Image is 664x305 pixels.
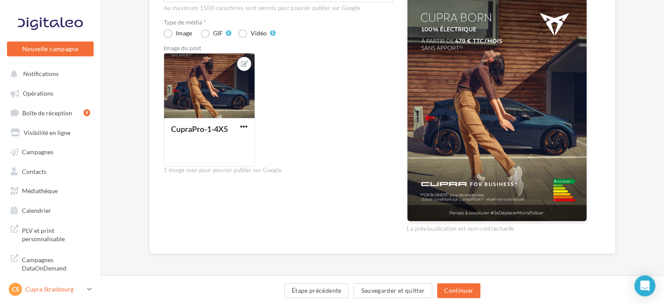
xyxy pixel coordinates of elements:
[5,85,95,101] a: Opérations
[164,4,393,12] div: Au maximum 1500 caractères sont permis pour pouvoir publier sur Google
[22,187,58,194] span: Médiathèque
[164,166,393,174] div: 1 image max pour pouvoir publier sur Google
[25,285,84,294] p: Cupra Strasbourg
[5,182,95,198] a: Médiathèque
[5,143,95,159] a: Campagnes
[5,202,95,218] a: Calendrier
[23,90,53,97] span: Opérations
[7,281,94,298] a: CS Cupra Strasbourg
[22,254,90,273] span: Campagnes DataOnDemand
[164,19,393,25] label: Type de média *
[22,206,51,214] span: Calendrier
[5,221,95,247] a: PLV et print personnalisable
[407,222,587,233] div: La prévisualisation est non-contractuelle
[176,30,192,36] div: Image
[437,283,480,298] button: Continuer
[22,109,72,116] span: Boîte de réception
[353,283,432,298] button: Sauvegarder et quitter
[7,42,94,56] button: Nouvelle campagne
[22,148,53,156] span: Campagnes
[12,285,19,294] span: CS
[23,70,59,77] span: Notifications
[251,30,267,36] div: Vidéo
[22,225,90,243] span: PLV et print personnalisable
[213,30,223,36] div: GIF
[22,167,46,175] span: Contacts
[164,45,393,51] div: Image du post
[5,163,95,179] a: Contacts
[24,128,70,136] span: Visibilité en ligne
[284,283,349,298] button: Étape précédente
[5,124,95,140] a: Visibilité en ligne
[5,104,95,121] a: Boîte de réception9
[171,124,228,134] div: CupraPro-1-4X5
[5,66,92,81] button: Notifications
[5,250,95,276] a: Campagnes DataOnDemand
[84,109,90,116] div: 9
[634,275,655,296] div: Open Intercom Messenger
